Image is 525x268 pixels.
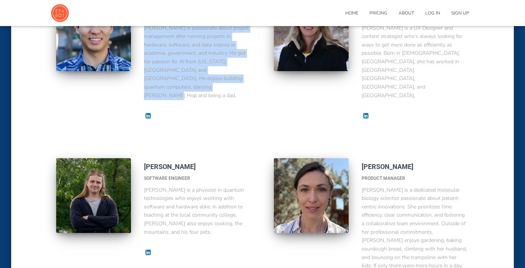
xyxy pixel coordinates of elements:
[144,162,250,171] h4: [PERSON_NAME]
[51,4,69,22] img: ETAbot
[56,158,131,233] img: Ilya Vinogradov
[393,4,420,22] a: About
[144,186,250,237] p: [PERSON_NAME] is a physicist in quantum technologies who enjoys working with software and hardwar...
[364,4,393,22] a: Pricing
[362,162,467,171] h4: [PERSON_NAME]
[274,158,349,233] img: Maryia Barnett
[362,175,467,182] h6: Product Manager
[446,4,475,22] a: Sign Up
[144,175,250,182] h6: Software Engineer
[144,24,250,100] p: [PERSON_NAME] is passionate about project management after running projects in hardware, software...
[340,4,364,22] a: Home
[420,4,446,22] a: Log In
[362,24,467,100] p: [PERSON_NAME] is a UX Designer and content strategist who's always looking for ways to get more d...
